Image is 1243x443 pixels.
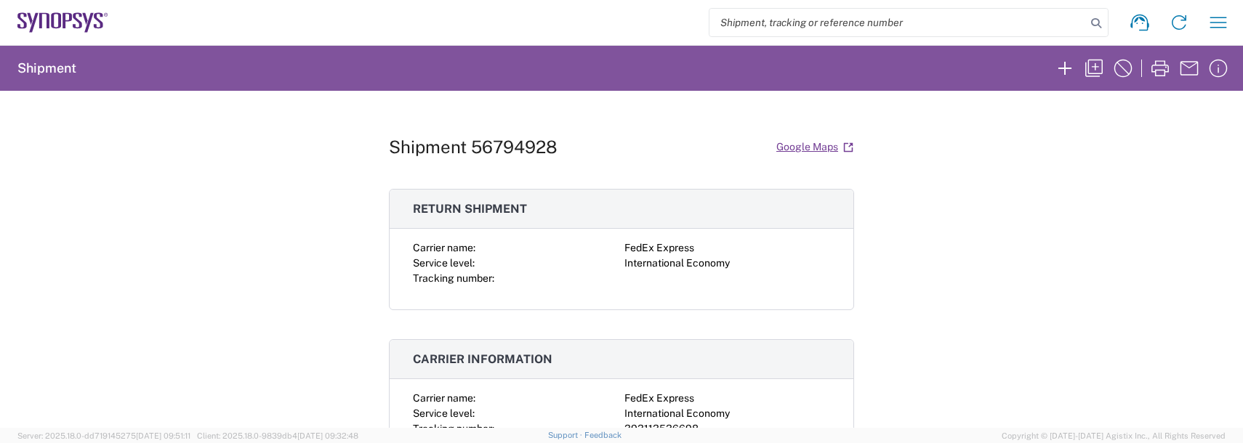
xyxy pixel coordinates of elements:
[389,137,558,158] h1: Shipment 56794928
[413,202,527,216] span: Return shipment
[197,431,358,440] span: Client: 2025.18.0-9839db4
[624,240,830,256] div: FedEx Express
[548,431,584,439] a: Support
[413,407,475,419] span: Service level:
[709,9,1086,36] input: Shipment, tracking or reference number
[413,352,552,366] span: Carrier information
[136,431,190,440] span: [DATE] 09:51:11
[624,256,830,271] div: International Economy
[776,134,854,160] a: Google Maps
[624,406,830,421] div: International Economy
[624,391,830,406] div: FedEx Express
[297,431,358,440] span: [DATE] 09:32:48
[413,257,475,269] span: Service level:
[413,392,475,404] span: Carrier name:
[1002,429,1226,442] span: Copyright © [DATE]-[DATE] Agistix Inc., All Rights Reserved
[413,242,475,253] span: Carrier name:
[584,431,621,439] a: Feedback
[17,60,76,77] h2: Shipment
[413,423,494,434] span: Tracking number:
[413,272,494,284] span: Tracking number:
[624,421,830,436] div: 393113536698
[17,431,190,440] span: Server: 2025.18.0-dd719145275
